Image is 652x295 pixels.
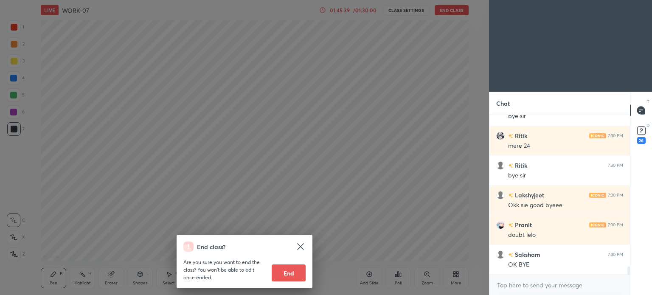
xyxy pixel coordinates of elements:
[508,163,513,168] img: no-rating-badge.077c3623.svg
[272,264,306,281] button: End
[589,193,606,198] img: iconic-light.a09c19a4.png
[646,122,649,129] p: D
[508,223,513,228] img: no-rating-badge.077c3623.svg
[508,193,513,198] img: no-rating-badge.077c3623.svg
[508,112,623,121] div: Bye sir
[508,134,513,138] img: no-rating-badge.077c3623.svg
[496,161,505,170] img: default.png
[197,242,225,251] h4: End class?
[513,191,544,199] h6: Lakshyjeet
[589,133,606,138] img: iconic-light.a09c19a4.png
[637,137,646,144] div: 26
[508,171,623,180] div: bye sir
[513,220,532,229] h6: Pranit
[608,133,623,138] div: 7:30 PM
[608,222,623,228] div: 7:30 PM
[489,115,630,275] div: grid
[489,92,517,115] p: Chat
[508,253,513,257] img: no-rating-badge.077c3623.svg
[513,131,527,140] h6: Ritik
[508,201,623,210] div: Okk sie good byeee
[589,222,606,228] img: iconic-light.a09c19a4.png
[508,231,623,239] div: doubt lelo
[496,132,505,140] img: 65edcfd7adc945049c71976bf605fcd8.39363511_3
[608,193,623,198] div: 7:30 PM
[513,250,540,259] h6: Saksham
[496,250,505,259] img: default.png
[508,261,623,269] div: OK BYE
[513,161,527,170] h6: Ritik
[508,142,623,150] div: mere 24
[496,221,505,229] img: f05f0fd0a31a44ef8454865d04bd3f45.jpg
[496,191,505,199] img: default.png
[608,252,623,257] div: 7:30 PM
[608,163,623,168] div: 7:30 PM
[183,258,265,281] p: Are you sure you want to end the class? You won’t be able to edit once ended.
[647,98,649,105] p: T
